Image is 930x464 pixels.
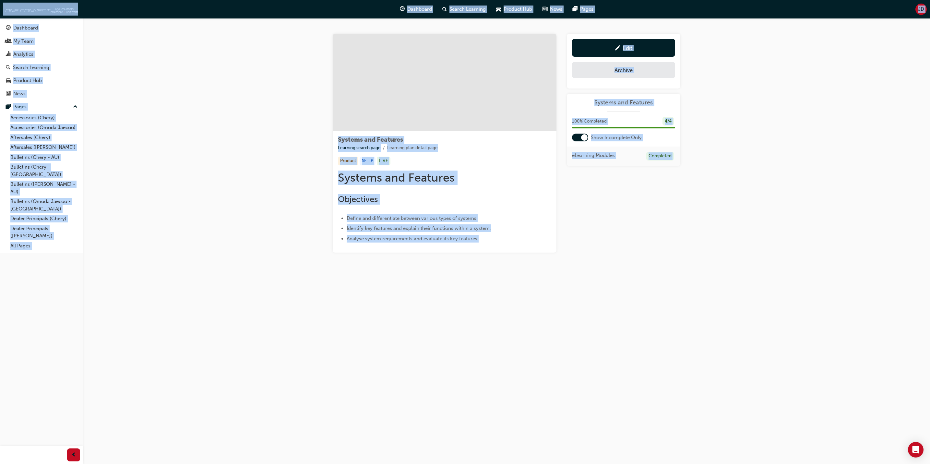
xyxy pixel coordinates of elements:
[347,236,479,242] span: Analyse system requirements and evaluate its key features.
[491,3,537,16] a: car-iconProduct Hub
[3,88,80,100] a: News
[8,196,80,214] a: Bulletins (Omoda Jaecoo - [GEOGRAPHIC_DATA])
[3,101,80,113] button: Pages
[3,21,80,101] button: DashboardMy TeamAnalyticsSearch LearningProduct HubNews
[13,103,27,111] div: Pages
[662,117,674,126] div: 4 / 4
[400,5,405,13] span: guage-icon
[347,225,491,231] span: Identify key features and explain their functions within a system.
[395,3,437,16] a: guage-iconDashboard
[8,152,80,162] a: Bulletins (Chery - AU)
[573,5,578,13] span: pages-icon
[13,90,26,98] div: News
[623,45,632,51] div: Edit
[338,171,455,184] span: Systems and Features
[6,104,11,110] span: pages-icon
[360,157,376,165] div: SF-LP
[407,6,432,13] span: Dashboard
[347,215,478,221] span: Define and differentiate between various types of systems.
[71,451,76,459] span: prev-icon
[580,6,593,13] span: Pages
[572,118,607,125] span: 100 % Completed
[908,442,924,458] div: Open Intercom Messenger
[13,24,38,32] div: Dashboard
[73,103,77,111] span: up-icon
[8,133,80,143] a: Aftersales (Chery)
[6,91,11,97] span: news-icon
[6,52,11,57] span: chart-icon
[338,136,403,143] span: Systems and Features
[614,67,633,73] div: Archive
[3,3,78,16] img: oneconnect
[6,39,11,44] span: people-icon
[6,25,11,31] span: guage-icon
[442,5,447,13] span: search-icon
[8,113,80,123] a: Accessories (Chery)
[338,194,378,204] span: Objectives
[918,6,924,13] span: JD
[8,179,80,196] a: Bulletins ([PERSON_NAME] - AU)
[504,6,532,13] span: Product Hub
[338,157,358,165] div: Product
[567,3,599,16] a: pages-iconPages
[338,145,381,150] a: Learning search page
[3,62,80,74] a: Search Learning
[387,144,438,152] li: Learning plan detail page
[572,152,615,159] span: eLearning Modules
[572,39,675,57] a: Edit
[646,152,674,161] div: Completed
[572,99,675,106] a: Systems and Features
[615,45,620,52] span: pencil-icon
[8,162,80,179] a: Bulletins (Chery - [GEOGRAPHIC_DATA])
[542,5,547,13] span: news-icon
[6,65,10,71] span: search-icon
[3,75,80,87] a: Product Hub
[496,5,501,13] span: car-icon
[13,77,42,84] div: Product Hub
[13,38,34,45] div: My Team
[537,3,567,16] a: news-iconNews
[13,64,49,71] div: Search Learning
[572,62,675,78] button: Archive
[915,4,927,15] button: JD
[6,78,11,84] span: car-icon
[8,214,80,224] a: Dealer Principals (Chery)
[449,6,486,13] span: Search Learning
[13,51,33,58] div: Analytics
[8,142,80,152] a: Aftersales ([PERSON_NAME])
[3,48,80,60] a: Analytics
[8,123,80,133] a: Accessories (Omoda Jaecoo)
[3,22,80,34] a: Dashboard
[591,134,642,141] span: Show Incomplete Only
[3,35,80,47] a: My Team
[8,224,80,241] a: Dealer Principals ([PERSON_NAME])
[437,3,491,16] a: search-iconSearch Learning
[377,157,390,165] div: LIVE
[550,6,562,13] span: News
[8,241,80,251] a: All Pages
